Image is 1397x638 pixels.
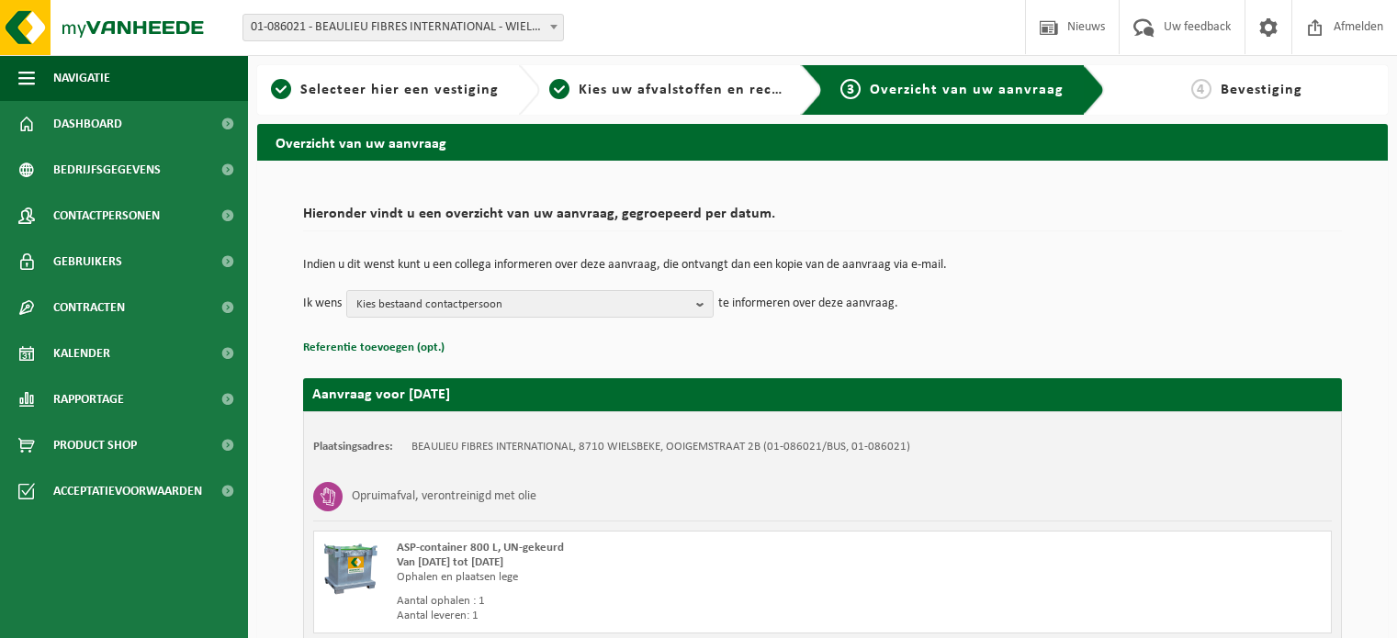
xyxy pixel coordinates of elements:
[549,79,786,101] a: 2Kies uw afvalstoffen en recipiënten
[53,468,202,514] span: Acceptatievoorwaarden
[718,290,898,318] p: te informeren over deze aanvraag.
[300,83,499,97] span: Selecteer hier een vestiging
[303,336,445,360] button: Referentie toevoegen (opt.)
[53,239,122,285] span: Gebruikers
[303,207,1342,231] h2: Hieronder vindt u een overzicht van uw aanvraag, gegroepeerd per datum.
[257,124,1388,160] h2: Overzicht van uw aanvraag
[549,79,569,99] span: 2
[242,14,564,41] span: 01-086021 - BEAULIEU FIBRES INTERNATIONAL - WIELSBEKE
[53,330,110,376] span: Kalender
[356,291,689,319] span: Kies bestaand contactpersoon
[53,55,110,101] span: Navigatie
[397,542,564,554] span: ASP-container 800 L, UN-gekeurd
[346,290,714,318] button: Kies bestaand contactpersoon
[411,440,910,454] td: BEAULIEU FIBRES INTERNATIONAL, 8710 WIELSBEKE, OOIGEMSTRAAT 2B (01-086021/BUS, 01-086021)
[53,101,122,147] span: Dashboard
[303,259,1342,272] p: Indien u dit wenst kunt u een collega informeren over deze aanvraag, die ontvangt dan een kopie v...
[53,285,125,330] span: Contracten
[271,79,291,99] span: 1
[243,15,563,40] span: 01-086021 - BEAULIEU FIBRES INTERNATIONAL - WIELSBEKE
[313,441,393,453] strong: Plaatsingsadres:
[53,147,161,193] span: Bedrijfsgegevens
[870,83,1064,97] span: Overzicht van uw aanvraag
[397,594,896,609] div: Aantal ophalen : 1
[53,376,124,422] span: Rapportage
[323,541,378,596] img: PB-AP-0800-MET-02-01.png
[53,422,137,468] span: Product Shop
[397,556,503,568] strong: Van [DATE] tot [DATE]
[397,570,896,585] div: Ophalen en plaatsen lege
[303,290,342,318] p: Ik wens
[53,193,160,239] span: Contactpersonen
[266,79,503,101] a: 1Selecteer hier een vestiging
[1221,83,1302,97] span: Bevestiging
[352,482,536,511] h3: Opruimafval, verontreinigd met olie
[312,387,450,402] strong: Aanvraag voor [DATE]
[397,609,896,623] div: Aantal leveren: 1
[1191,79,1211,99] span: 4
[840,79,861,99] span: 3
[579,83,831,97] span: Kies uw afvalstoffen en recipiënten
